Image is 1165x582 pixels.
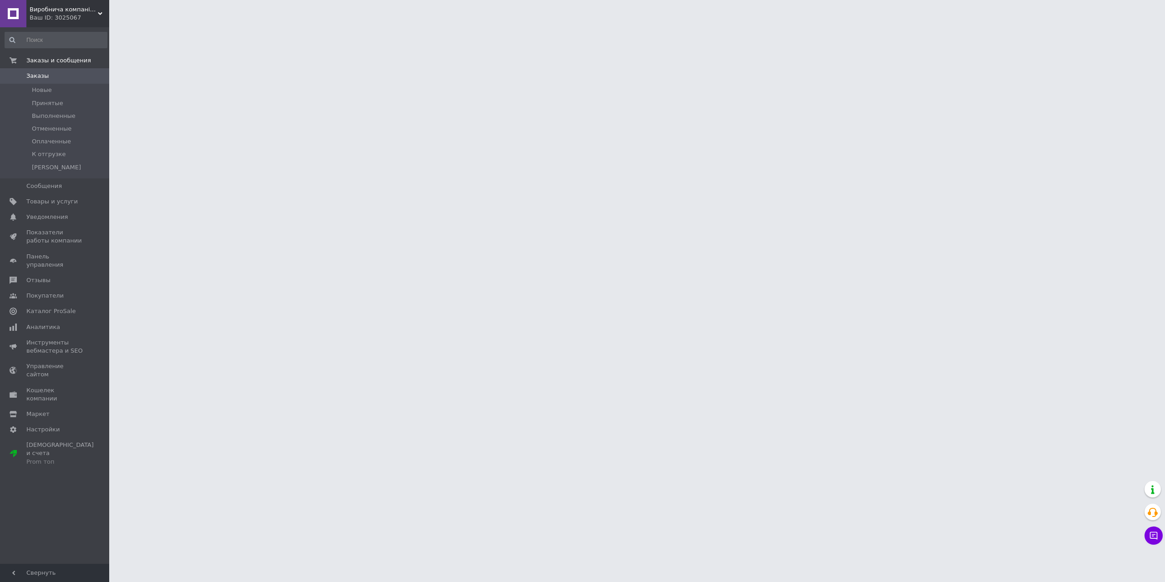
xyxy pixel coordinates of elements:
div: Ваш ID: 3025067 [30,14,109,22]
div: Prom топ [26,458,94,466]
span: [PERSON_NAME] [32,163,81,172]
span: Оплаченные [32,137,71,146]
span: Выполненные [32,112,76,120]
span: К отгрузке [32,150,66,158]
span: Панель управления [26,253,84,269]
span: [DEMOGRAPHIC_DATA] и счета [26,441,94,466]
span: Сообщения [26,182,62,190]
span: Виробнича компанія VMSport [30,5,98,14]
span: Уведомления [26,213,68,221]
span: Заказы и сообщения [26,56,91,65]
span: Аналитика [26,323,60,331]
span: Отзывы [26,276,51,284]
span: Инструменты вебмастера и SEO [26,339,84,355]
span: Отмененные [32,125,71,133]
span: Маркет [26,410,50,418]
input: Поиск [5,32,107,48]
span: Показатели работы компании [26,228,84,245]
span: Кошелек компании [26,386,84,403]
span: Каталог ProSale [26,307,76,315]
span: Настройки [26,425,60,434]
span: Заказы [26,72,49,80]
span: Новые [32,86,52,94]
button: Чат с покупателем [1145,526,1163,545]
span: Покупатели [26,292,64,300]
span: Принятые [32,99,63,107]
span: Управление сайтом [26,362,84,379]
span: Товары и услуги [26,197,78,206]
